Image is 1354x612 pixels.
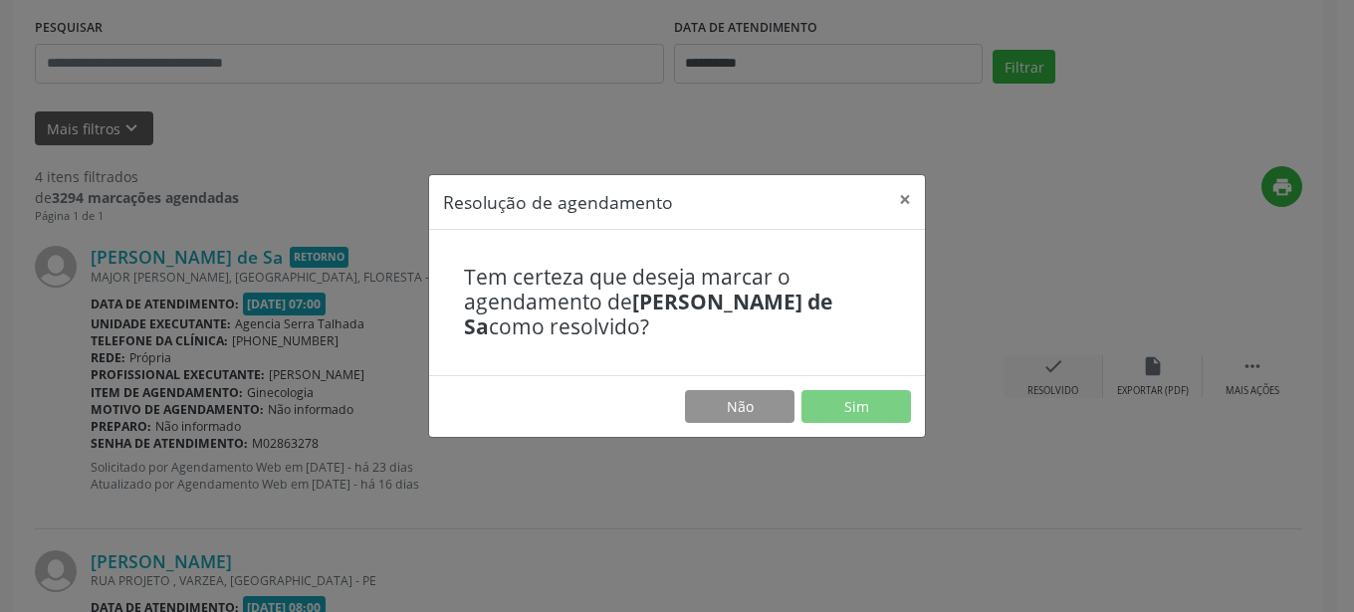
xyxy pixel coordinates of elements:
[464,265,890,340] h4: Tem certeza que deseja marcar o agendamento de como resolvido?
[801,390,911,424] button: Sim
[685,390,794,424] button: Não
[443,189,673,215] h5: Resolução de agendamento
[464,288,832,340] b: [PERSON_NAME] de Sa
[885,175,925,224] button: Close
